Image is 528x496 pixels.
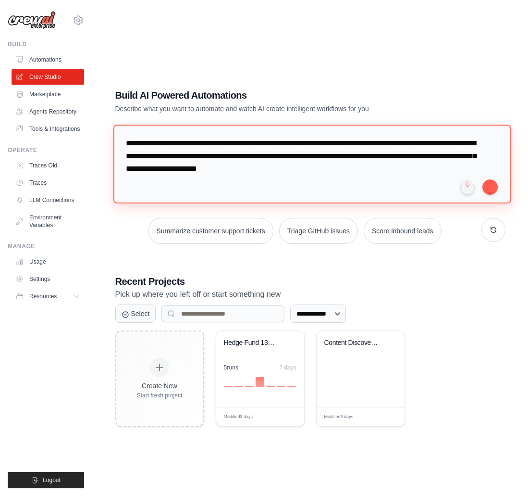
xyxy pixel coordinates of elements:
[324,414,354,420] span: Modified 5 days
[43,476,61,484] span: Logout
[115,305,156,323] button: Select
[29,293,57,300] span: Resources
[12,289,84,304] button: Resources
[8,242,84,250] div: Manage
[12,271,84,287] a: Settings
[115,288,505,301] p: Pick up where you left off or start something new
[279,364,296,371] div: 7 days
[224,339,282,347] div: Hedge Fund 13F Stock Picker
[8,40,84,48] div: Build
[8,472,84,488] button: Logout
[224,364,239,371] div: 5 run s
[12,192,84,208] a: LLM Connections
[115,104,438,114] p: Describe what you want to automate and watch AI create intelligent workflows for you
[364,218,442,244] button: Score inbound leads
[245,386,254,387] div: Day 3: 0 executions
[277,386,285,387] div: Day 6: 0 executions
[8,146,84,154] div: Operate
[224,375,296,387] div: Activity over last 7 days
[12,69,84,85] a: Crew Studio
[137,381,183,391] div: Create New
[281,413,289,420] span: Edit
[279,218,358,244] button: Triage GitHub issues
[115,89,438,102] h1: Build AI Powered Automations
[12,254,84,269] a: Usage
[287,386,296,387] div: Day 7: 0 executions
[12,210,84,233] a: Environment Variables
[256,377,264,387] div: Day 4: 5 executions
[266,386,275,387] div: Day 5: 0 executions
[481,218,505,242] button: Get new suggestions
[148,218,273,244] button: Summarize customer support tickets
[234,386,243,387] div: Day 2: 0 executions
[115,275,505,288] h3: Recent Projects
[224,386,233,387] div: Day 1: 0 executions
[8,11,56,29] img: Logo
[12,175,84,191] a: Traces
[12,158,84,173] a: Traces Old
[224,414,253,420] span: Modified 3 days
[460,180,475,195] button: Click to speak your automation idea
[12,121,84,137] a: Tools & Integrations
[12,87,84,102] a: Marketplace
[137,392,183,399] div: Start fresh project
[381,413,390,420] span: Edit
[12,104,84,119] a: Agents Repository
[324,339,382,347] div: Content Discovery & Curation Assistant
[480,450,528,496] iframe: Chat Widget
[12,52,84,67] a: Automations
